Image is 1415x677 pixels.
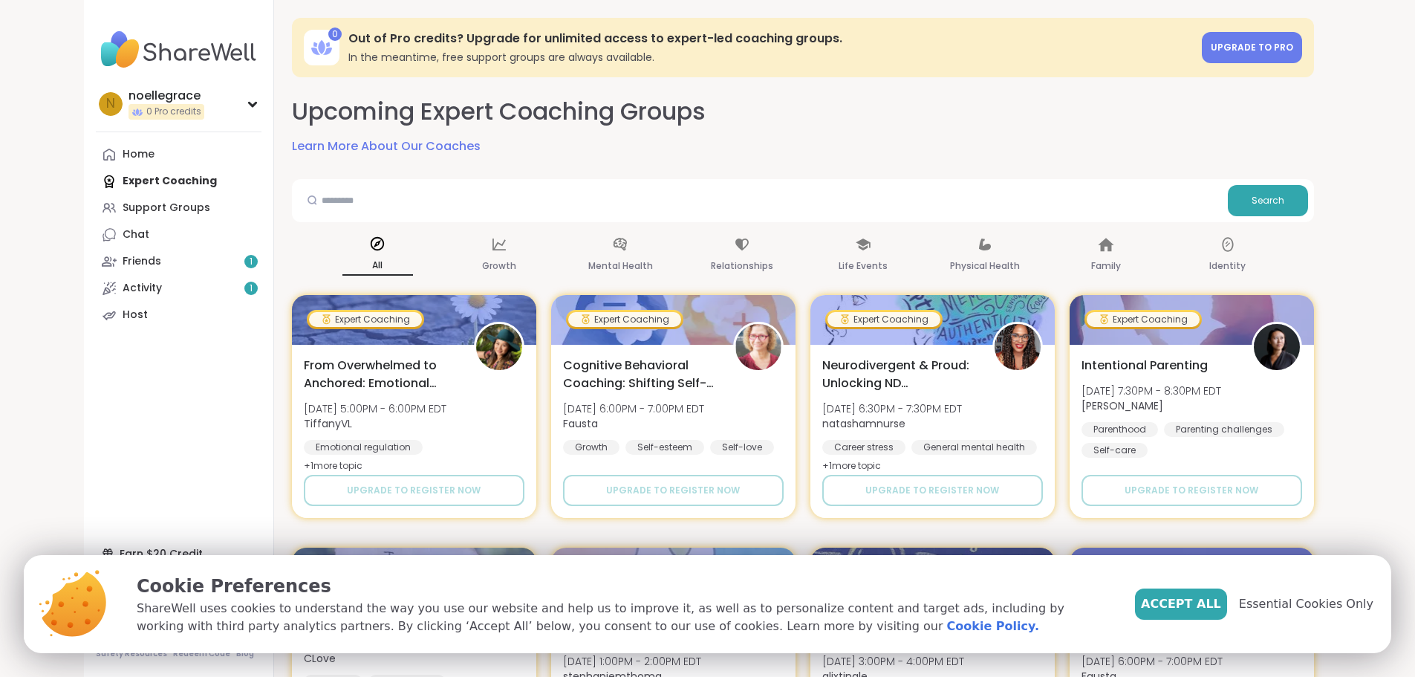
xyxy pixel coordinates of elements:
button: Accept All [1135,589,1227,620]
div: Self-care [1081,443,1148,458]
div: Growth [563,440,619,455]
b: TiffanyVL [304,416,352,431]
a: Learn More About Our Coaches [292,137,481,155]
span: Upgrade to register now [1125,484,1258,497]
button: Upgrade to register now [563,475,784,506]
div: Earn $20 Credit [96,540,261,567]
span: [DATE] 6:00PM - 7:00PM EDT [563,401,704,416]
button: Upgrade to register now [304,475,524,506]
div: Emotional regulation [304,440,423,455]
a: Chat [96,221,261,248]
span: 1 [250,256,253,268]
span: 0 Pro credits [146,106,201,118]
span: Upgrade to register now [865,484,999,497]
h2: Upcoming Expert Coaching Groups [292,95,706,129]
span: 1 [250,282,253,295]
b: CLove [304,651,336,666]
div: Expert Coaching [568,312,681,327]
span: Intentional Parenting [1081,357,1208,375]
div: Self-love [710,440,774,455]
span: [DATE] 7:30PM - 8:30PM EDT [1081,383,1221,398]
div: Friends [123,254,161,269]
span: Essential Cookies Only [1239,595,1373,613]
p: Physical Health [950,257,1020,275]
a: Upgrade to Pro [1202,32,1302,63]
a: Friends1 [96,248,261,275]
p: Growth [482,257,516,275]
div: Parenting challenges [1164,422,1284,437]
p: ShareWell uses cookies to understand the way you use our website and help us to improve it, as we... [137,600,1111,635]
button: Upgrade to register now [822,475,1043,506]
p: Relationships [711,257,773,275]
a: Activity1 [96,275,261,302]
div: 0 [328,27,342,41]
button: Upgrade to register now [1081,475,1302,506]
a: Support Groups [96,195,261,221]
img: Fausta [735,324,781,370]
a: Safety Resources [96,649,167,659]
img: natashamnurse [995,324,1041,370]
h3: Out of Pro credits? Upgrade for unlimited access to expert-led coaching groups. [348,30,1193,47]
p: Mental Health [588,257,653,275]
div: Expert Coaching [827,312,940,327]
button: Search [1228,185,1308,216]
span: From Overwhelmed to Anchored: Emotional Regulation [304,357,458,392]
span: n [106,94,115,114]
span: [DATE] 1:00PM - 2:00PM EDT [563,654,701,669]
p: All [342,256,413,276]
span: Upgrade to register now [606,484,740,497]
span: Cognitive Behavioral Coaching: Shifting Self-Talk [563,357,717,392]
img: TiffanyVL [476,324,522,370]
div: Expert Coaching [309,312,422,327]
div: Expert Coaching [1087,312,1200,327]
span: [DATE] 6:30PM - 7:30PM EDT [822,401,962,416]
a: Home [96,141,261,168]
span: [DATE] 5:00PM - 6:00PM EDT [304,401,446,416]
span: Accept All [1141,595,1221,613]
div: Chat [123,227,149,242]
a: Cookie Policy. [947,618,1039,635]
div: Activity [123,281,162,296]
div: noellegrace [129,88,204,104]
b: [PERSON_NAME] [1081,398,1163,413]
a: Blog [236,649,254,659]
span: Upgrade to register now [347,484,481,497]
div: Career stress [822,440,905,455]
p: Family [1091,257,1121,275]
div: Home [123,147,154,162]
p: Identity [1209,257,1246,275]
span: [DATE] 3:00PM - 4:00PM EDT [822,654,964,669]
b: natashamnurse [822,416,905,431]
div: Self-esteem [625,440,704,455]
div: Host [123,308,148,323]
img: Natasha [1254,324,1300,370]
span: Neurodivergent & Proud: Unlocking ND Superpowers [822,357,976,392]
div: Parenthood [1081,422,1158,437]
h3: In the meantime, free support groups are always available. [348,50,1193,65]
img: ShareWell Nav Logo [96,24,261,76]
p: Life Events [839,257,888,275]
p: Cookie Preferences [137,573,1111,600]
span: Upgrade to Pro [1211,41,1293,54]
span: Search [1252,194,1284,207]
a: Host [96,302,261,328]
a: Redeem Code [173,649,230,659]
div: Support Groups [123,201,210,216]
div: General mental health [911,440,1037,455]
span: [DATE] 6:00PM - 7:00PM EDT [1081,654,1223,669]
b: Fausta [563,416,598,431]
